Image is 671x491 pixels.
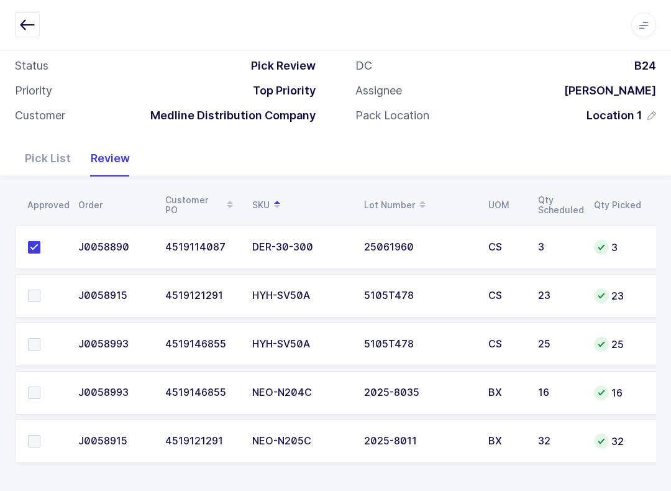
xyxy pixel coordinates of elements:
div: J0058890 [78,242,150,253]
div: 4519114087 [165,242,237,253]
div: CS [488,339,523,350]
div: Status [15,58,48,73]
div: 2025-8035 [364,387,473,398]
div: 4519121291 [165,290,237,301]
div: 3 [538,242,579,253]
div: Priority [15,83,52,98]
div: 32 [594,434,641,449]
div: Customer PO [165,195,237,216]
div: [PERSON_NAME] [554,83,656,98]
div: Customer [15,108,65,123]
span: Location 1 [587,108,642,123]
div: Lot Number [364,195,473,216]
div: 4519146855 [165,387,237,398]
div: HYH-SV50A [252,339,349,350]
div: 23 [538,290,579,301]
div: 25 [594,337,641,352]
div: NEO-N204C [252,387,349,398]
div: Pick List [15,140,81,177]
div: 5105T478 [364,290,473,301]
div: Qty Picked [594,200,641,210]
div: Qty Scheduled [538,195,579,215]
div: 16 [594,385,641,400]
button: Location 1 [587,108,656,123]
div: DC [355,58,372,73]
div: 25 [538,339,579,350]
div: CS [488,290,523,301]
div: NEO-N205C [252,436,349,447]
div: SKU [252,195,349,216]
div: HYH-SV50A [252,290,349,301]
div: 25061960 [364,242,473,253]
span: B24 [634,59,656,72]
div: 23 [594,288,641,303]
div: J0058993 [78,339,150,350]
div: CS [488,242,523,253]
div: 16 [538,387,579,398]
div: Approved [27,200,63,210]
div: BX [488,436,523,447]
div: Medline Distribution Company [140,108,316,123]
div: 2025-8011 [364,436,473,447]
div: Assignee [355,83,402,98]
div: 4519146855 [165,339,237,350]
div: 4519121291 [165,436,237,447]
div: J0058993 [78,387,150,398]
div: 5105T478 [364,339,473,350]
div: DER-30-300 [252,242,349,253]
div: J0058915 [78,290,150,301]
div: Review [81,140,140,177]
div: Pick Review [241,58,316,73]
div: UOM [488,200,523,210]
div: Order [78,200,150,210]
div: BX [488,387,523,398]
div: 3 [594,240,641,255]
div: Top Priority [243,83,316,98]
div: Pack Location [355,108,429,123]
div: J0058915 [78,436,150,447]
div: 32 [538,436,579,447]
